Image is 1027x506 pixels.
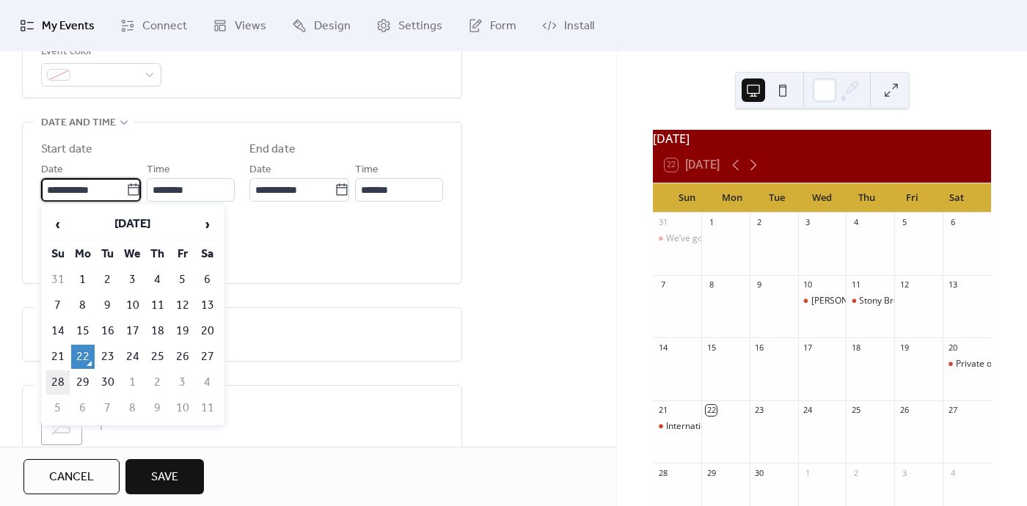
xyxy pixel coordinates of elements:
span: Cancel [49,469,94,486]
td: 14 [46,319,70,343]
td: 7 [46,293,70,318]
div: 1 [803,467,814,478]
td: 9 [96,293,120,318]
div: 11 [850,279,861,290]
span: Views [235,18,266,35]
a: My Events [9,6,106,45]
th: Tu [96,242,120,266]
div: 6 [947,217,958,228]
div: Thu [844,183,889,213]
div: 27 [947,405,958,416]
td: 18 [146,319,169,343]
td: 20 [196,319,219,343]
td: 23 [96,345,120,369]
span: Settings [398,18,442,35]
td: 11 [196,396,219,420]
a: Views [202,6,277,45]
div: 23 [754,405,765,416]
td: 29 [71,370,95,395]
td: 21 [46,345,70,369]
div: 30 [754,467,765,478]
td: 11 [146,293,169,318]
div: [DATE] [653,130,991,147]
div: 26 [899,405,910,416]
a: Install [531,6,605,45]
span: Connect [142,18,187,35]
div: Tue [755,183,800,213]
td: 15 [71,319,95,343]
td: 22 [71,345,95,369]
a: Settings [365,6,453,45]
a: Cancel [23,459,120,494]
div: 12 [899,279,910,290]
td: 1 [71,268,95,292]
div: Sat [935,183,979,213]
div: Sun [665,183,709,213]
div: 14 [657,342,668,353]
td: 4 [146,268,169,292]
span: Date [249,161,271,179]
div: Start date [41,141,92,158]
div: Private off-site [956,358,1015,370]
td: 6 [196,268,219,292]
span: › [197,210,219,239]
div: 9 [754,279,765,290]
td: 13 [196,293,219,318]
div: 4 [850,217,861,228]
td: 12 [171,293,194,318]
div: 28 [657,467,668,478]
td: 26 [171,345,194,369]
div: 29 [706,467,717,478]
td: 9 [146,396,169,420]
a: Form [457,6,527,45]
span: My Events [42,18,95,35]
td: 24 [121,345,145,369]
div: 2 [850,467,861,478]
td: 2 [96,268,120,292]
div: International Day of Peace [653,420,701,433]
th: [DATE] [71,209,194,241]
div: International [DATE] [666,420,749,433]
div: 15 [706,342,717,353]
div: Stony Brook Vertrans Home [859,295,973,307]
div: 2 [754,217,765,228]
div: Mon [709,183,754,213]
div: Stony Brook Vertrans Home [846,295,894,307]
th: Th [146,242,169,266]
td: 8 [121,396,145,420]
th: We [121,242,145,266]
div: 16 [754,342,765,353]
div: 5 [899,217,910,228]
div: We’ve got it all going on— All summer long! ☀️ [653,232,701,245]
div: End date [249,141,296,158]
div: 20 [947,342,958,353]
th: Fr [171,242,194,266]
span: ‹ [47,210,69,239]
div: 24 [803,405,814,416]
div: 8 [706,279,717,290]
td: 28 [46,370,70,395]
th: Su [46,242,70,266]
div: 17 [803,342,814,353]
div: 10 [803,279,814,290]
td: 16 [96,319,120,343]
div: Fri [889,183,934,213]
div: 19 [899,342,910,353]
td: 3 [121,268,145,292]
th: Mo [71,242,95,266]
div: 22 [706,405,717,416]
button: Save [125,459,204,494]
div: 3 [899,467,910,478]
div: Private off-site [943,358,991,370]
th: Sa [196,242,219,266]
td: 3 [171,370,194,395]
div: 1 [706,217,717,228]
div: 4 [947,467,958,478]
div: 31 [657,217,668,228]
span: Date and time [41,114,116,132]
td: 5 [171,268,194,292]
td: 30 [96,370,120,395]
div: 18 [850,342,861,353]
a: Design [281,6,362,45]
div: Dan's Power Women of the East End [798,295,847,307]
